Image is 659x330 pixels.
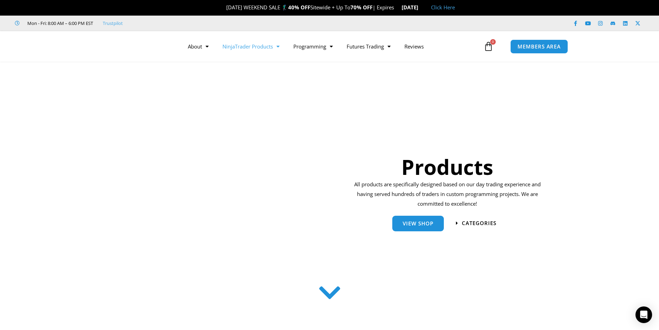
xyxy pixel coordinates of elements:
[456,221,496,226] a: categories
[350,4,373,11] strong: 70% OFF
[473,36,504,56] a: 0
[82,34,156,59] img: LogoAI | Affordable Indicators – NinjaTrader
[403,221,433,226] span: View Shop
[181,38,482,54] nav: Menu
[181,38,216,54] a: About
[635,306,652,323] div: Open Intercom Messenger
[397,38,431,54] a: Reviews
[103,19,123,27] a: Trustpilot
[131,96,314,272] img: ProductsSection scaled | Affordable Indicators – NinjaTrader
[288,4,310,11] strong: 40% OFF
[340,38,397,54] a: Futures Trading
[286,38,340,54] a: Programming
[219,4,401,11] span: [DATE] WEEKEND SALE 🏌️‍♂️ Sitewide + Up To | Expires
[392,216,444,231] a: View Shop
[26,19,93,27] span: Mon - Fri: 8:00 AM – 6:00 PM EST
[402,4,424,11] strong: [DATE]
[431,4,455,11] a: Click Here
[352,152,543,181] h1: Products
[216,38,286,54] a: NinjaTrader Products
[352,180,543,209] p: All products are specifically designed based on our day trading experience and having served hund...
[518,44,561,49] span: MEMBERS AREA
[395,5,400,10] img: ⌛
[490,39,496,45] span: 0
[221,5,226,10] img: 🎉
[510,39,568,54] a: MEMBERS AREA
[462,221,496,226] span: categories
[419,5,424,10] img: 🏭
